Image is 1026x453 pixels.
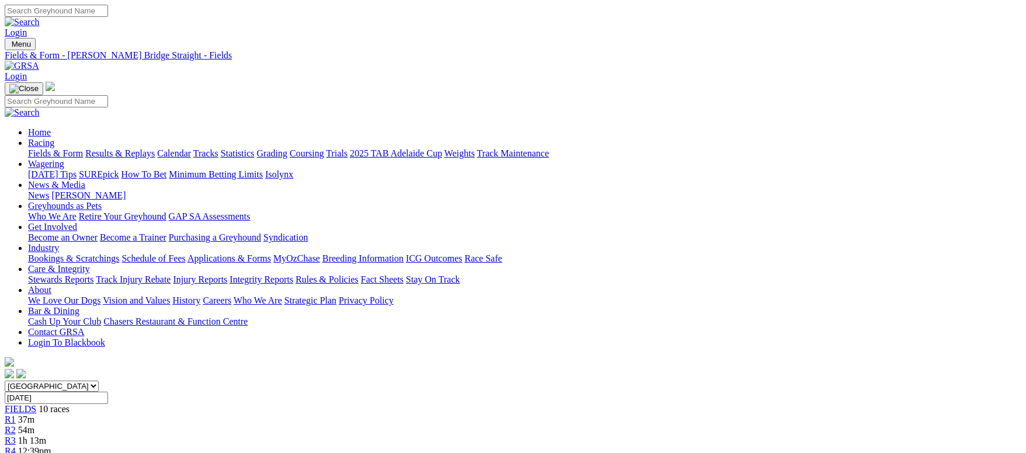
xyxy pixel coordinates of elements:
[322,253,404,263] a: Breeding Information
[18,435,46,445] span: 1h 13m
[263,232,308,242] a: Syndication
[5,50,1021,61] a: Fields & Form - [PERSON_NAME] Bridge Straight - Fields
[28,295,100,305] a: We Love Our Dogs
[28,148,83,158] a: Fields & Form
[28,211,1021,222] div: Greyhounds as Pets
[361,274,404,284] a: Fact Sheets
[79,169,119,179] a: SUREpick
[28,316,101,326] a: Cash Up Your Club
[5,107,40,118] img: Search
[5,5,108,17] input: Search
[5,17,40,27] img: Search
[173,274,227,284] a: Injury Reports
[295,274,359,284] a: Rules & Policies
[5,357,14,367] img: logo-grsa-white.png
[221,148,255,158] a: Statistics
[5,71,27,81] a: Login
[28,337,105,347] a: Login To Blackbook
[28,211,76,221] a: Who We Are
[103,316,248,326] a: Chasers Restaurant & Function Centre
[28,190,49,200] a: News
[5,82,43,95] button: Toggle navigation
[350,148,442,158] a: 2025 TAB Adelaide Cup
[203,295,231,305] a: Careers
[28,138,54,148] a: Racing
[121,169,167,179] a: How To Bet
[5,392,108,404] input: Select date
[28,232,1021,243] div: Get Involved
[234,295,282,305] a: Who We Are
[28,295,1021,306] div: About
[85,148,155,158] a: Results & Replays
[28,306,79,316] a: Bar & Dining
[18,414,34,424] span: 37m
[5,38,36,50] button: Toggle navigation
[28,243,59,253] a: Industry
[339,295,394,305] a: Privacy Policy
[477,148,549,158] a: Track Maintenance
[28,159,64,169] a: Wagering
[28,285,51,295] a: About
[28,180,85,190] a: News & Media
[284,295,336,305] a: Strategic Plan
[28,169,1021,180] div: Wagering
[16,369,26,378] img: twitter.svg
[28,222,77,232] a: Get Involved
[464,253,502,263] a: Race Safe
[9,84,39,93] img: Close
[5,95,108,107] input: Search
[169,169,263,179] a: Minimum Betting Limits
[28,264,90,274] a: Care & Integrity
[121,253,185,263] a: Schedule of Fees
[28,274,93,284] a: Stewards Reports
[326,148,347,158] a: Trials
[273,253,320,263] a: MyOzChase
[257,148,287,158] a: Grading
[12,40,31,48] span: Menu
[172,295,200,305] a: History
[5,27,27,37] a: Login
[100,232,166,242] a: Become a Trainer
[229,274,293,284] a: Integrity Reports
[5,61,39,71] img: GRSA
[28,274,1021,285] div: Care & Integrity
[406,274,460,284] a: Stay On Track
[5,369,14,378] img: facebook.svg
[28,327,84,337] a: Contact GRSA
[5,425,16,435] a: R2
[187,253,271,263] a: Applications & Forms
[46,82,55,91] img: logo-grsa-white.png
[28,232,98,242] a: Become an Owner
[28,253,1021,264] div: Industry
[193,148,218,158] a: Tracks
[265,169,293,179] a: Isolynx
[406,253,462,263] a: ICG Outcomes
[96,274,171,284] a: Track Injury Rebate
[28,316,1021,327] div: Bar & Dining
[169,211,251,221] a: GAP SA Assessments
[169,232,261,242] a: Purchasing a Greyhound
[28,190,1021,201] div: News & Media
[444,148,475,158] a: Weights
[28,127,51,137] a: Home
[79,211,166,221] a: Retire Your Greyhound
[39,404,69,414] span: 10 races
[51,190,126,200] a: [PERSON_NAME]
[28,148,1021,159] div: Racing
[290,148,324,158] a: Coursing
[18,425,34,435] span: 54m
[5,435,16,445] a: R3
[103,295,170,305] a: Vision and Values
[5,414,16,424] a: R1
[157,148,191,158] a: Calendar
[28,253,119,263] a: Bookings & Scratchings
[5,404,36,414] a: FIELDS
[28,201,102,211] a: Greyhounds as Pets
[28,169,76,179] a: [DATE] Tips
